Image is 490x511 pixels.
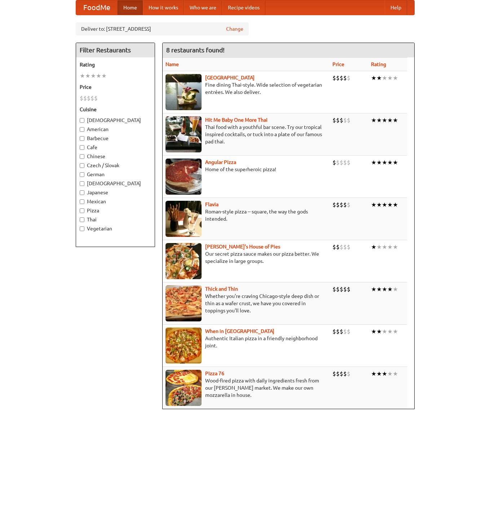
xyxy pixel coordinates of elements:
[340,159,343,166] li: $
[85,72,91,80] li: ★
[340,285,343,293] li: $
[205,286,238,292] a: Thick and Thin
[343,285,347,293] li: $
[387,285,393,293] li: ★
[80,181,84,186] input: [DEMOGRAPHIC_DATA]
[80,207,151,214] label: Pizza
[80,208,84,213] input: Pizza
[101,72,107,80] li: ★
[371,285,376,293] li: ★
[165,116,202,152] img: babythai.jpg
[371,201,376,209] li: ★
[332,74,336,82] li: $
[387,370,393,378] li: ★
[376,201,382,209] li: ★
[94,94,98,102] li: $
[80,190,84,195] input: Japanese
[80,225,151,232] label: Vegetarian
[80,72,85,80] li: ★
[165,159,202,195] img: angular.jpg
[347,328,350,335] li: $
[340,243,343,251] li: $
[387,201,393,209] li: ★
[385,0,407,15] a: Help
[371,159,376,166] li: ★
[340,74,343,82] li: $
[371,243,376,251] li: ★
[387,159,393,166] li: ★
[80,61,151,68] h5: Rating
[165,243,202,279] img: luigis.jpg
[382,159,387,166] li: ★
[382,285,387,293] li: ★
[393,116,398,124] li: ★
[205,202,218,207] b: Flavia
[165,208,327,222] p: Roman-style pizza -- square, the way the gods intended.
[165,377,327,399] p: Wood-fired pizza with daily ingredients fresh from our [PERSON_NAME] market. We make our own mozz...
[205,328,274,334] a: When in [GEOGRAPHIC_DATA]
[96,72,101,80] li: ★
[76,43,155,57] h4: Filter Restaurants
[347,116,350,124] li: $
[376,116,382,124] li: ★
[80,226,84,231] input: Vegetarian
[340,328,343,335] li: $
[393,74,398,82] li: ★
[382,243,387,251] li: ★
[80,217,84,222] input: Thai
[205,75,255,81] b: [GEOGRAPHIC_DATA]
[165,335,327,349] p: Authentic Italian pizza in a friendly neighborhood joint.
[332,159,336,166] li: $
[222,0,265,15] a: Recipe videos
[80,126,151,133] label: American
[165,285,202,321] img: thick.jpg
[376,159,382,166] li: ★
[336,285,340,293] li: $
[80,172,84,177] input: German
[80,163,84,168] input: Czech / Slovak
[87,94,91,102] li: $
[205,159,236,165] a: Angular Pizza
[165,166,327,173] p: Home of the superheroic pizza!
[80,117,151,124] label: [DEMOGRAPHIC_DATA]
[332,116,336,124] li: $
[347,159,350,166] li: $
[166,47,225,53] ng-pluralize: 8 restaurants found!
[80,94,83,102] li: $
[347,370,350,378] li: $
[376,370,382,378] li: ★
[387,328,393,335] li: ★
[376,285,382,293] li: ★
[387,116,393,124] li: ★
[80,216,151,223] label: Thai
[393,243,398,251] li: ★
[340,116,343,124] li: $
[343,74,347,82] li: $
[118,0,143,15] a: Home
[80,136,84,141] input: Barbecue
[371,61,386,67] a: Rating
[343,370,347,378] li: $
[80,198,151,205] label: Mexican
[382,116,387,124] li: ★
[382,328,387,335] li: ★
[376,243,382,251] li: ★
[80,135,151,142] label: Barbecue
[205,117,268,123] b: Hit Me Baby One More Thai
[80,83,151,91] h5: Price
[83,94,87,102] li: $
[347,285,350,293] li: $
[80,180,151,187] label: [DEMOGRAPHIC_DATA]
[165,124,327,145] p: Thai food with a youthful bar scene. Try our tropical inspired cocktails, or tuck into a plate of...
[91,72,96,80] li: ★
[336,201,340,209] li: $
[382,74,387,82] li: ★
[371,370,376,378] li: ★
[76,22,249,35] div: Deliver to: [STREET_ADDRESS]
[387,74,393,82] li: ★
[393,201,398,209] li: ★
[205,244,280,250] a: [PERSON_NAME]'s House of Pies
